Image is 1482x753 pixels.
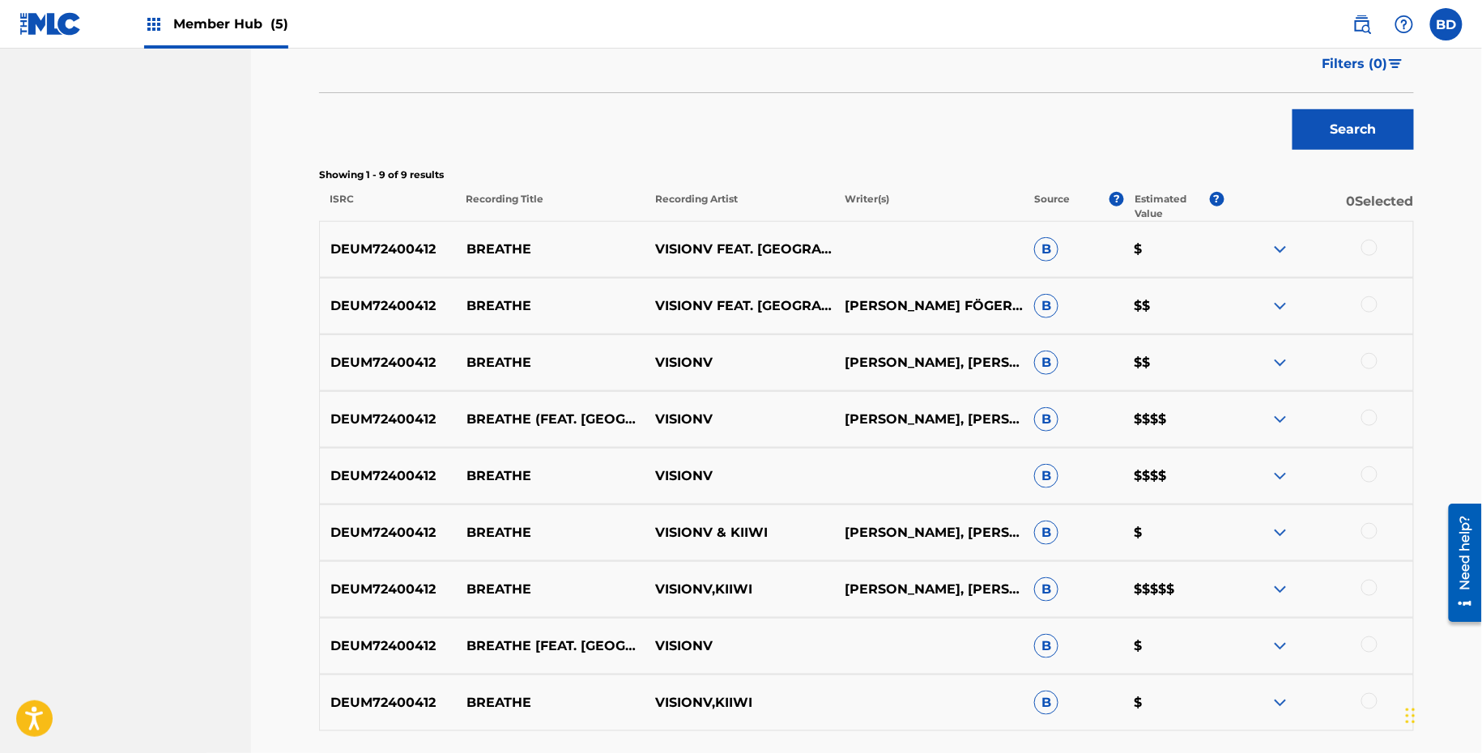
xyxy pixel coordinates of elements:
span: Member Hub [173,15,288,33]
p: BREATHE [456,353,645,372]
span: B [1034,634,1058,658]
p: VISIONV [645,466,834,486]
div: Help [1388,8,1420,40]
img: MLC Logo [19,12,82,36]
p: BREATHE [FEAT. [GEOGRAPHIC_DATA]] [456,636,645,656]
p: 0 Selected [1224,192,1414,221]
p: VISIONV [645,353,834,372]
p: $$ [1124,353,1224,372]
span: Filters ( 0 ) [1322,54,1388,74]
img: expand [1271,580,1290,599]
img: expand [1271,353,1290,372]
img: expand [1271,636,1290,656]
p: DEUM72400412 [320,296,456,316]
img: help [1395,15,1414,34]
span: B [1034,577,1058,602]
img: filter [1389,59,1403,69]
p: Recording Artist [645,192,834,221]
p: $ [1124,523,1224,542]
span: B [1034,407,1058,432]
p: BREATHE [456,523,645,542]
p: BREATHE [456,296,645,316]
p: [PERSON_NAME], [PERSON_NAME], [PERSON_NAME] [834,410,1024,429]
p: BREATHE [456,466,645,486]
iframe: Resource Center [1437,498,1482,628]
p: [PERSON_NAME], [PERSON_NAME], [PERSON_NAME] [834,523,1024,542]
p: DEUM72400412 [320,410,456,429]
p: $$ [1124,296,1224,316]
p: [PERSON_NAME], [PERSON_NAME], [PERSON_NAME] [834,580,1024,599]
img: expand [1271,296,1290,316]
p: VISIONV FEAT. [GEOGRAPHIC_DATA] [645,296,834,316]
img: Top Rightsholders [144,15,164,34]
span: B [1034,294,1058,318]
button: Filters (0) [1313,44,1414,84]
span: B [1034,351,1058,375]
p: Writer(s) [834,192,1024,221]
p: DEUM72400412 [320,580,456,599]
p: DEUM72400412 [320,353,456,372]
img: search [1352,15,1372,34]
img: expand [1271,693,1290,713]
p: VISIONV FEAT. [GEOGRAPHIC_DATA] [645,240,834,259]
p: DEUM72400412 [320,240,456,259]
span: (5) [270,16,288,32]
span: ? [1210,192,1224,206]
p: BREATHE [456,693,645,713]
p: $ [1124,693,1224,713]
span: B [1034,237,1058,262]
div: User Menu [1430,8,1463,40]
p: BREATHE (FEAT. [GEOGRAPHIC_DATA]) [456,410,645,429]
p: DEUM72400412 [320,466,456,486]
a: Public Search [1346,8,1378,40]
p: BREATHE [456,580,645,599]
img: expand [1271,240,1290,259]
p: $$$$ [1124,410,1224,429]
span: ? [1109,192,1124,206]
img: expand [1271,410,1290,429]
p: DEUM72400412 [320,636,456,656]
p: Estimated Value [1135,192,1209,221]
p: VISIONV & KIIWI [645,523,834,542]
p: ISRC [319,192,455,221]
p: VISIONV [645,410,834,429]
p: VISIONV [645,636,834,656]
p: $$$$$ [1124,580,1224,599]
p: $ [1124,240,1224,259]
p: Source [1035,192,1071,221]
p: [PERSON_NAME] FÖGERNOÉ [PERSON_NAME] [834,296,1024,316]
span: B [1034,464,1058,488]
p: Showing 1 - 9 of 9 results [319,168,1414,182]
p: [PERSON_NAME], [PERSON_NAME], [PERSON_NAME] [834,353,1024,372]
p: $ [1124,636,1224,656]
p: DEUM72400412 [320,693,456,713]
span: B [1034,691,1058,715]
p: VISIONV,KIIWI [645,693,834,713]
p: VISIONV,KIIWI [645,580,834,599]
img: expand [1271,523,1290,542]
button: Search [1292,109,1414,150]
p: $$$$ [1124,466,1224,486]
iframe: Chat Widget [1401,675,1482,753]
img: expand [1271,466,1290,486]
p: BREATHE [456,240,645,259]
div: Drag [1406,691,1416,740]
p: Recording Title [455,192,645,221]
span: B [1034,521,1058,545]
p: DEUM72400412 [320,523,456,542]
